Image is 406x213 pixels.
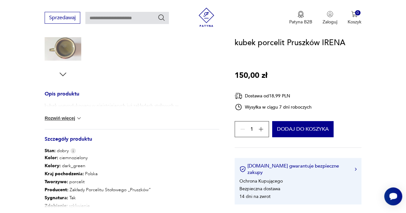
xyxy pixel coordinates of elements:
p: Polska [45,170,151,178]
button: Szukaj [158,14,165,21]
p: Zaloguj [323,19,337,25]
b: Zdobienie : [45,203,68,209]
p: porcelit [45,178,151,186]
li: Ochrona Kupującego [239,178,283,184]
b: Sygnatura : [45,195,68,201]
button: Rozwiń więcej [45,115,82,121]
li: Bezpieczna dostawa [239,186,280,192]
div: Wysyłka w ciągu 7 dni roboczych [235,103,312,111]
p: dark_green [45,162,151,170]
span: dobry [45,148,69,154]
img: chevron down [76,115,82,121]
p: Tak [45,194,151,202]
b: Kraj pochodzenia : [45,171,84,177]
a: Sprzedawaj [45,16,80,20]
p: Zakłady Porcelitu Stołowego „Pruszków” [45,186,151,194]
h1: kubek porcelit Pruszków IRENA [235,37,345,49]
img: Patyna - sklep z meblami i dekoracjami vintage [197,8,216,27]
img: Info icon [70,148,76,153]
button: [DOMAIN_NAME] gwarantuje bezpieczne zakupy [239,163,357,176]
button: Dodaj do koszyka [272,121,333,137]
b: Tworzywo : [45,179,68,185]
p: Koszyk [348,19,361,25]
img: Zdjęcie produktu kubek porcelit Pruszków IRENA [45,29,81,65]
button: Patyna B2B [289,11,312,25]
span: 1 [250,127,253,131]
img: Ikonka użytkownika [327,11,333,17]
button: 0Koszyk [348,11,361,25]
img: Ikona dostawy [235,92,242,100]
b: Stan: [45,148,56,154]
p: 150,00 zł [235,70,267,82]
img: Ikona koszyka [351,11,358,17]
li: 14 dni na zwrot [239,193,271,200]
img: Ikona medalu [298,11,304,18]
button: Sprzedawaj [45,12,80,24]
iframe: Smartsupp widget button [384,187,402,205]
img: Ikona strzałki w prawo [355,168,357,171]
h3: Szczegóły produktu [45,137,219,148]
p: kubek wyprodukowany w nieistniejących już zakładach stołowych w [GEOGRAPHIC_DATA] [45,102,219,115]
b: Kolory : [45,163,61,169]
button: Zaloguj [323,11,337,25]
h3: Opis produktu [45,92,219,102]
p: Patyna B2B [289,19,312,25]
p: szkliwienie [45,202,151,210]
a: Ikona medaluPatyna B2B [289,11,312,25]
p: ciemnozielony [45,154,151,162]
div: 0 [355,10,360,16]
b: Producent : [45,187,68,193]
img: Ikona certyfikatu [239,166,246,172]
b: Kolor: [45,155,58,161]
div: Dostawa od 18,99 PLN [235,92,312,100]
